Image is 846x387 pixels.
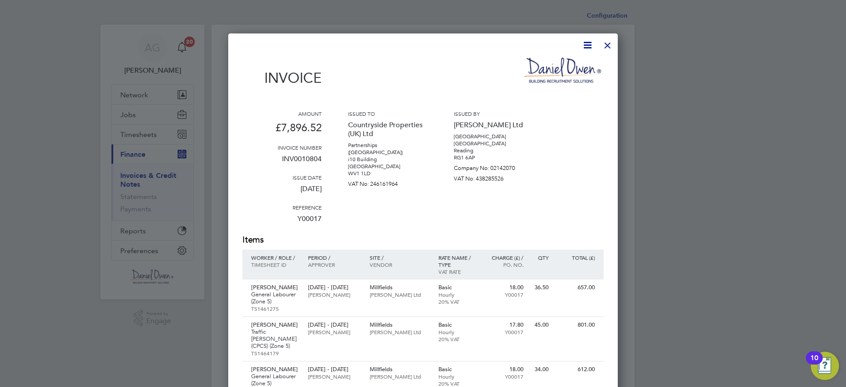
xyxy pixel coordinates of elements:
[308,254,360,261] p: Period /
[251,254,299,261] p: Worker / Role /
[454,110,533,117] h3: Issued by
[485,373,523,380] p: Y00017
[370,321,430,328] p: Millfields
[454,117,533,133] p: [PERSON_NAME] Ltd
[348,170,427,177] p: WV1 1LD
[438,373,477,380] p: Hourly
[438,268,477,275] p: VAT rate
[308,321,360,328] p: [DATE] - [DATE]
[485,291,523,298] p: Y00017
[251,373,299,387] p: General Labourer (Zone 5)
[438,254,477,268] p: Rate name / type
[242,234,604,246] h2: Items
[524,58,604,83] img: danielowen-logo-remittance.png
[810,358,818,369] div: 10
[308,328,360,335] p: [PERSON_NAME]
[242,174,322,181] h3: Issue date
[438,298,477,305] p: 20% VAT
[251,305,299,312] p: TS1461275
[370,261,430,268] p: Vendor
[348,177,427,188] p: VAT No: 246161964
[242,144,322,151] h3: Invoice number
[811,352,839,380] button: Open Resource Center, 10 new notifications
[242,151,322,174] p: INV0010804
[532,321,549,328] p: 45.00
[242,181,322,204] p: [DATE]
[438,380,477,387] p: 20% VAT
[308,291,360,298] p: [PERSON_NAME]
[348,156,427,163] p: i10 Building
[485,328,523,335] p: Y00017
[348,110,427,117] h3: Issued to
[308,366,360,373] p: [DATE] - [DATE]
[251,350,299,357] p: TS1464179
[251,321,299,328] p: [PERSON_NAME]
[454,133,533,140] p: [GEOGRAPHIC_DATA]
[308,261,360,268] p: Approver
[438,284,477,291] p: Basic
[242,211,322,234] p: Y00017
[438,321,477,328] p: Basic
[438,291,477,298] p: Hourly
[242,204,322,211] h3: Reference
[251,366,299,373] p: [PERSON_NAME]
[485,366,523,373] p: 18.00
[370,291,430,298] p: [PERSON_NAME] Ltd
[242,110,322,117] h3: Amount
[251,261,299,268] p: Timesheet ID
[308,373,360,380] p: [PERSON_NAME]
[454,161,533,172] p: Company No: 02142070
[485,261,523,268] p: Po. No.
[485,284,523,291] p: 18.00
[348,117,427,142] p: Countryside Properties (UK) Ltd
[557,284,595,291] p: 657.00
[454,147,533,154] p: Reading
[242,70,322,86] h1: Invoice
[251,291,299,305] p: General Labourer (Zone 5)
[251,284,299,291] p: [PERSON_NAME]
[370,254,430,261] p: Site /
[557,321,595,328] p: 801.00
[370,366,430,373] p: Millfields
[370,373,430,380] p: [PERSON_NAME] Ltd
[557,254,595,261] p: Total (£)
[454,140,533,147] p: [GEOGRAPHIC_DATA]
[370,284,430,291] p: Millfields
[438,366,477,373] p: Basic
[485,321,523,328] p: 17.80
[532,284,549,291] p: 36.50
[485,254,523,261] p: Charge (£) /
[308,284,360,291] p: [DATE] - [DATE]
[557,366,595,373] p: 612.00
[242,117,322,144] p: £7,896.52
[532,254,549,261] p: QTY
[532,366,549,373] p: 34.00
[454,172,533,182] p: VAT No: 438285526
[370,328,430,335] p: [PERSON_NAME] Ltd
[438,328,477,335] p: Hourly
[438,335,477,343] p: 20% VAT
[251,328,299,350] p: Traffic [PERSON_NAME] (CPCS) (Zone 5)
[454,154,533,161] p: RG1 6AP
[348,142,427,156] p: Partnerships ([GEOGRAPHIC_DATA])
[348,163,427,170] p: [GEOGRAPHIC_DATA]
